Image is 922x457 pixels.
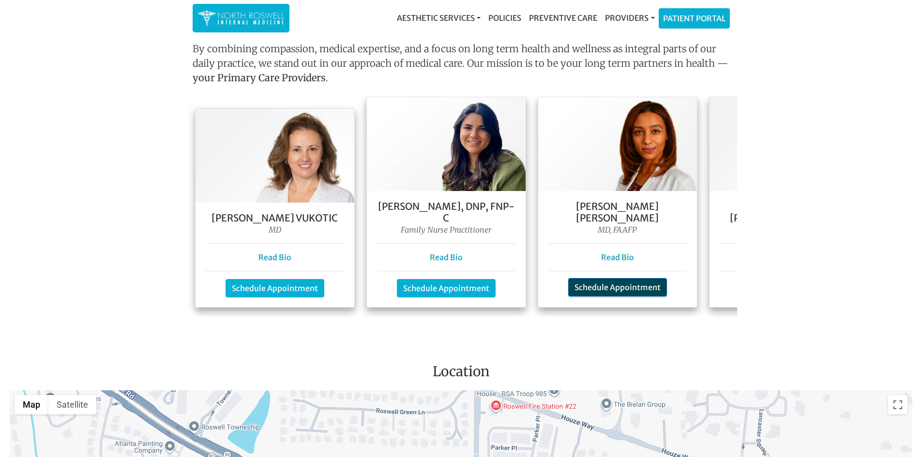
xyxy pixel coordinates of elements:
[719,201,859,224] h5: [PERSON_NAME] [PERSON_NAME], FNP-C
[7,364,915,384] h3: Location
[393,8,484,28] a: Aesthetic Services
[659,9,729,28] a: Patient Portal
[377,201,516,224] h5: [PERSON_NAME], DNP, FNP- C
[538,97,697,191] img: Dr. Farah Mubarak Ali MD, FAAFP
[397,279,496,297] a: Schedule Appointment
[15,395,48,414] button: Show street map
[601,8,658,28] a: Providers
[258,252,291,262] a: Read Bio
[484,8,525,28] a: Policies
[548,201,687,224] h5: [PERSON_NAME] [PERSON_NAME]
[197,9,285,28] img: North Roswell Internal Medicine
[196,109,354,203] img: Dr. Goga Vukotis
[601,252,634,262] a: Read Bio
[568,278,667,296] a: Schedule Appointment
[598,225,637,235] i: MD, FAAFP
[430,252,463,262] a: Read Bio
[710,97,868,191] img: Keela Weeks Leger, FNP-C
[226,279,324,297] a: Schedule Appointment
[48,395,96,414] button: Show satellite imagery
[401,225,491,235] i: Family Nurse Practitioner
[888,395,907,414] button: Toggle fullscreen view
[205,212,345,224] h5: [PERSON_NAME] Vukotic
[269,225,281,235] i: MD
[193,72,326,84] strong: your Primary Care Providers
[525,8,601,28] a: Preventive Care
[193,42,730,89] p: By combining compassion, medical expertise, and a focus on long term health and wellness as integ...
